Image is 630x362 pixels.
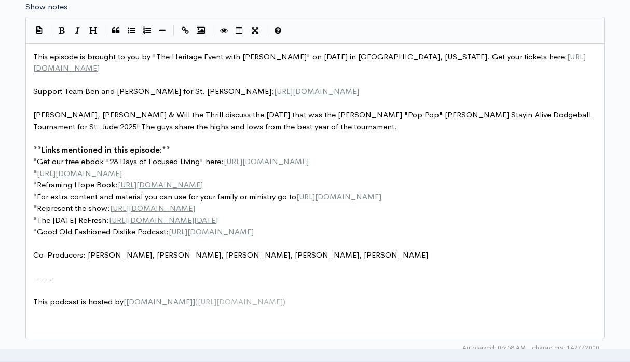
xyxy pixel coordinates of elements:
button: Toggle Preview [216,23,231,38]
span: [URL][DOMAIN_NAME] [198,297,283,306]
span: Represent the show: [37,203,110,213]
span: Reframing Hope Book: [37,180,118,190]
span: [ [124,297,126,306]
button: Insert Image [193,23,209,38]
button: Italic [70,23,85,38]
span: Autosaved: 06:58 AM [462,343,526,353]
i: | [173,25,174,37]
span: ] [193,297,195,306]
button: Generic List [124,23,139,38]
span: [URL][DOMAIN_NAME] [110,203,195,213]
span: [URL][DOMAIN_NAME] [37,168,122,178]
span: Get our free ebook "28 Days of Focused Living" here: [37,156,224,166]
i: | [266,25,267,37]
i: | [212,25,213,37]
i: | [50,25,51,37]
span: ( [195,297,198,306]
span: This episode is brought to you by "The Heritage Event with [PERSON_NAME]" on [DATE] in [GEOGRAPHI... [33,51,586,73]
span: [DOMAIN_NAME] [126,297,193,306]
span: Support Team Ben and [PERSON_NAME] for St. [PERSON_NAME]: [33,86,359,96]
span: Good Old Fashioned Dislike Podcast: [37,226,169,236]
button: Toggle Side by Side [231,23,247,38]
span: [URL][DOMAIN_NAME][DATE] [109,215,218,225]
span: 1477/2000 [532,343,599,353]
button: Toggle Fullscreen [247,23,263,38]
button: Heading [85,23,101,38]
button: Create Link [177,23,193,38]
span: ) [283,297,285,306]
span: [URL][DOMAIN_NAME] [169,226,254,236]
label: Show notes [25,1,67,13]
span: This podcast is hosted by [33,297,285,306]
span: Co-Producers: [PERSON_NAME], [PERSON_NAME], [PERSON_NAME], [PERSON_NAME], [PERSON_NAME] [33,250,428,260]
span: ----- [33,273,51,283]
button: Markdown Guide [270,23,285,38]
span: [URL][DOMAIN_NAME] [274,86,359,96]
span: Links mentioned in this episode: [42,145,162,155]
button: Bold [54,23,70,38]
span: [URL][DOMAIN_NAME] [224,156,309,166]
button: Insert Horizontal Line [155,23,170,38]
i: | [104,25,105,37]
span: [PERSON_NAME], [PERSON_NAME] & Will the Thrill discuss the [DATE] that was the [PERSON_NAME] "Pop... [33,110,593,131]
span: The [DATE] ReFresh: [37,215,109,225]
span: [URL][DOMAIN_NAME] [296,192,381,202]
span: [URL][DOMAIN_NAME] [118,180,203,190]
button: Quote [108,23,124,38]
span: For extra content and material you can use for your family or ministry go to [37,192,296,202]
button: Insert Show Notes Template [31,22,47,37]
button: Numbered List [139,23,155,38]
